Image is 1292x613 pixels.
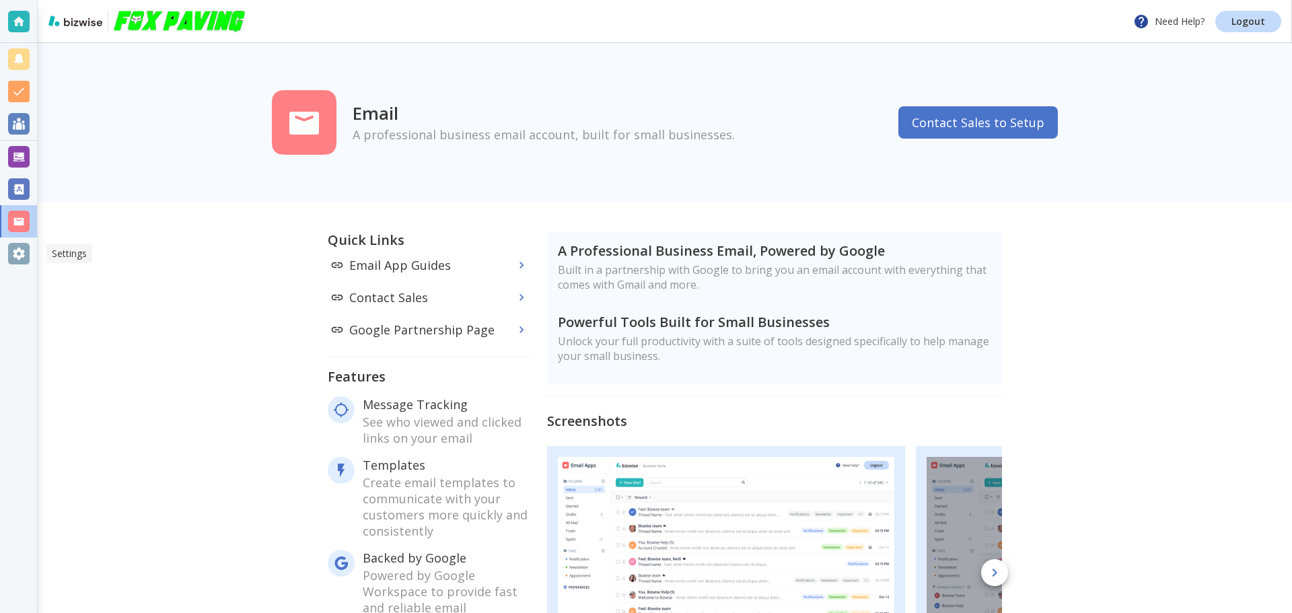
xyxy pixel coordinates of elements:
[328,368,531,386] h5: Features
[558,242,991,260] h5: A Professional Business Email, Powered by Google
[328,231,531,249] h5: Quick Links
[558,314,991,331] h5: Powerful Tools Built for Small Businesses
[1133,13,1205,30] p: Need Help?
[558,334,991,363] p: Unlock your full productivity with a suite of tools designed specifically to help manage your sma...
[353,127,735,143] p: A professional business email account, built for small businesses.
[363,396,528,412] p: Message Tracking
[363,474,528,539] p: Create email templates to communicate with your customers more quickly and consistently
[898,106,1058,139] button: Contact Sales to Setup
[114,11,245,32] img: Fox Paving
[52,247,87,260] p: Settings
[353,102,735,124] h2: Email
[330,289,528,305] p: Contact Sales
[272,90,336,155] img: icon
[330,322,528,338] p: Google Partnership Page
[363,457,528,473] p: Templates
[558,262,991,292] p: Built in a partnership with Google to bring you an email account with everything that comes with ...
[330,257,528,273] p: Email App Guides
[363,414,528,446] p: See who viewed and clicked links on your email
[1215,11,1281,32] a: Logout
[363,550,528,566] p: Backed by Google
[547,412,1002,430] h5: Screenshots
[48,15,102,26] img: bizwise
[1231,17,1265,26] p: Logout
